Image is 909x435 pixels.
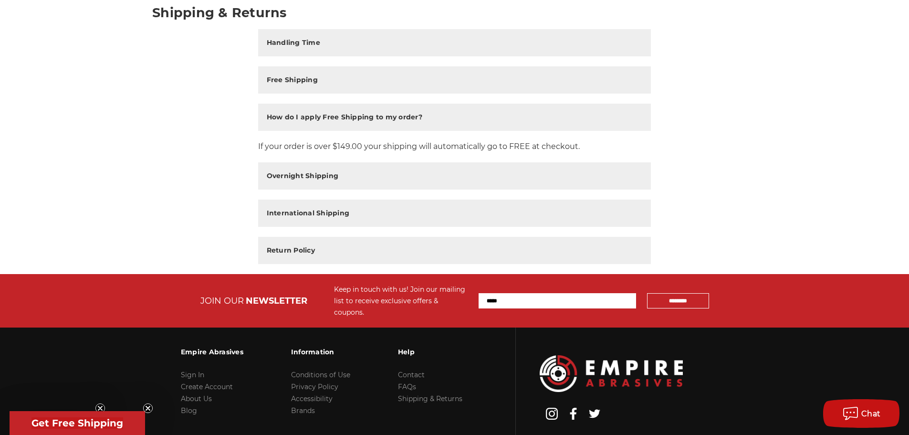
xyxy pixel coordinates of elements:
[258,237,651,264] button: Return Policy
[95,403,105,413] button: Close teaser
[291,371,350,379] a: Conditions of Use
[258,141,651,152] p: If your order is over $149.00 your shipping will automatically go to FREE at checkout.
[152,6,757,19] h1: Shipping & Returns
[267,245,315,255] h2: Return Policy
[258,66,651,94] button: Free Shipping
[31,417,123,429] span: Get Free Shipping
[540,355,683,392] img: Empire Abrasives Logo Image
[181,406,197,415] a: Blog
[291,382,338,391] a: Privacy Policy
[267,112,422,122] h2: How do I apply Free Shipping to my order?
[861,409,881,418] span: Chat
[200,296,244,306] span: JOIN OUR
[334,284,469,318] div: Keep in touch with us! Join our mailing list to receive exclusive offers & coupons.
[246,296,307,306] span: NEWSLETTER
[258,200,651,227] button: International Shipping
[398,394,462,403] a: Shipping & Returns
[823,399,899,428] button: Chat
[181,394,212,403] a: About Us
[267,208,350,218] h2: International Shipping
[258,29,651,56] button: Handling Time
[291,342,350,362] h3: Information
[291,394,333,403] a: Accessibility
[398,371,425,379] a: Contact
[181,371,204,379] a: Sign In
[181,382,233,391] a: Create Account
[181,342,243,362] h3: Empire Abrasives
[291,406,315,415] a: Brands
[398,382,416,391] a: FAQs
[143,403,153,413] button: Close teaser
[398,342,462,362] h3: Help
[267,38,320,48] h2: Handling Time
[258,162,651,190] button: Overnight Shipping
[267,171,339,181] h2: Overnight Shipping
[258,104,651,131] button: How do I apply Free Shipping to my order?
[267,75,318,85] h2: Free Shipping
[10,411,145,435] div: Get Free ShippingClose teaser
